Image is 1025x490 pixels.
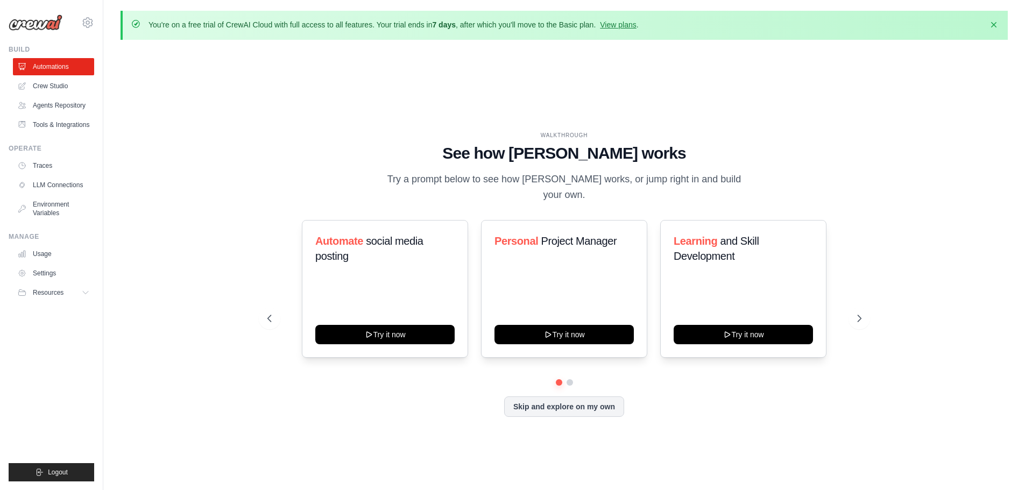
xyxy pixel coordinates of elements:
[13,97,94,114] a: Agents Repository
[9,463,94,481] button: Logout
[13,196,94,222] a: Environment Variables
[13,77,94,95] a: Crew Studio
[267,144,861,163] h1: See how [PERSON_NAME] works
[315,235,363,247] span: Automate
[494,235,538,247] span: Personal
[432,20,456,29] strong: 7 days
[600,20,636,29] a: View plans
[315,235,423,262] span: social media posting
[9,45,94,54] div: Build
[13,116,94,133] a: Tools & Integrations
[541,235,617,247] span: Project Manager
[384,172,745,203] p: Try a prompt below to see how [PERSON_NAME] works, or jump right in and build your own.
[13,157,94,174] a: Traces
[674,235,717,247] span: Learning
[9,15,62,31] img: Logo
[504,396,624,417] button: Skip and explore on my own
[267,131,861,139] div: WALKTHROUGH
[9,232,94,241] div: Manage
[48,468,68,477] span: Logout
[13,245,94,262] a: Usage
[33,288,63,297] span: Resources
[13,58,94,75] a: Automations
[315,325,455,344] button: Try it now
[13,265,94,282] a: Settings
[13,176,94,194] a: LLM Connections
[9,144,94,153] div: Operate
[494,325,634,344] button: Try it now
[674,325,813,344] button: Try it now
[13,284,94,301] button: Resources
[149,19,639,30] p: You're on a free trial of CrewAI Cloud with full access to all features. Your trial ends in , aft...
